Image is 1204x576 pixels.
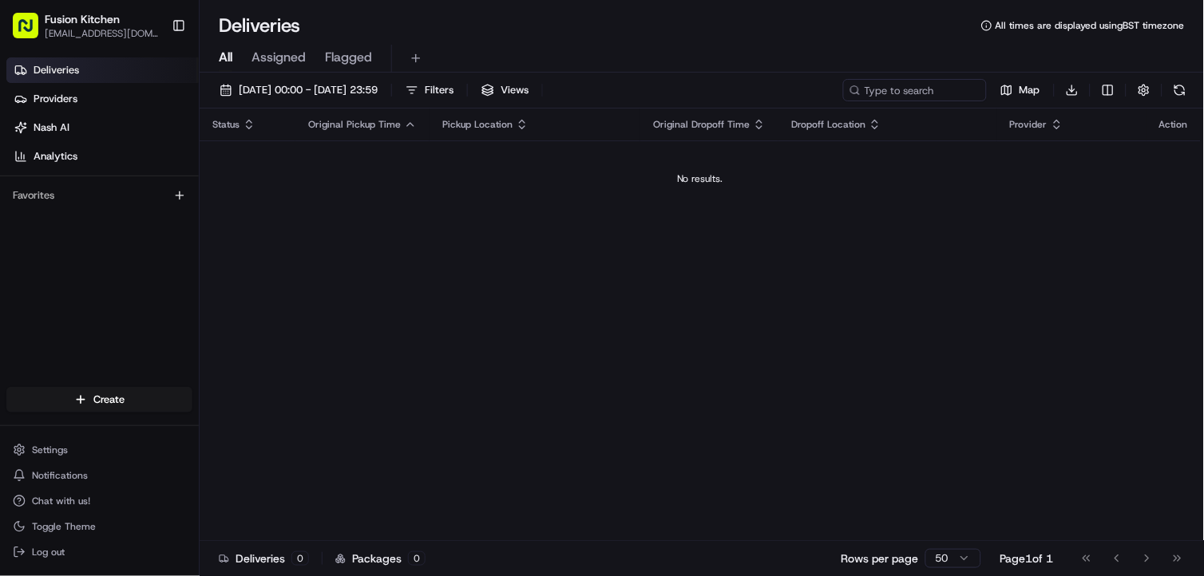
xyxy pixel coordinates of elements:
button: Notifications [6,464,192,487]
div: Start new chat [72,152,262,168]
h1: Deliveries [219,13,300,38]
span: Log out [32,546,65,558]
span: Toggle Theme [32,520,96,533]
span: Chat with us! [32,495,90,507]
button: Start new chat [271,157,291,176]
button: Fusion Kitchen [45,11,120,27]
div: We're available if you need us! [72,168,220,181]
img: Nash [16,16,48,48]
span: Assigned [251,48,306,67]
span: Provider [1010,118,1048,131]
input: Type to search [843,79,987,101]
a: Nash AI [6,115,199,140]
img: 1727276513143-84d647e1-66c0-4f92-a045-3c9f9f5dfd92 [34,152,62,181]
div: Page 1 of 1 [1000,550,1054,566]
span: Views [501,83,529,97]
button: Views [474,79,536,101]
img: 1736555255976-a54dd68f-1ca7-489b-9aae-adbdc363a1c4 [32,248,45,261]
div: 0 [408,551,426,566]
a: Providers [6,86,199,112]
span: Notifications [32,469,88,482]
span: API Documentation [151,357,256,373]
span: All times are displayed using BST timezone [996,19,1185,32]
img: Dianne Alexi Soriano [16,232,42,258]
button: Settings [6,439,192,461]
span: Pickup Location [442,118,513,131]
button: Toggle Theme [6,515,192,538]
div: Past conversations [16,207,107,220]
span: Original Pickup Time [308,118,401,131]
img: 1736555255976-a54dd68f-1ca7-489b-9aae-adbdc363a1c4 [16,152,45,181]
button: Filters [398,79,461,101]
div: 0 [291,551,309,566]
span: [DATE] [144,290,176,303]
div: 📗 [16,358,29,371]
a: Analytics [6,144,199,169]
span: Filters [425,83,453,97]
div: Favorites [6,183,192,208]
button: Refresh [1169,79,1191,101]
span: Klarizel Pensader [50,290,132,303]
div: Packages [335,550,426,566]
button: See all [248,204,291,223]
span: Settings [32,444,68,456]
span: Pylon [159,396,193,408]
span: • [135,290,141,303]
span: Nash AI [34,120,69,135]
button: Map [993,79,1048,101]
button: [DATE] 00:00 - [DATE] 23:59 [212,79,385,101]
div: No results. [206,172,1194,185]
a: Powered byPylon [113,395,193,408]
a: 📗Knowledge Base [10,350,129,379]
div: Deliveries [219,550,309,566]
span: [DATE] [224,247,256,260]
span: [PERSON_NAME] [PERSON_NAME] [50,247,212,260]
span: Providers [34,92,77,106]
div: Action [1159,118,1188,131]
span: All [219,48,232,67]
span: Analytics [34,149,77,164]
input: Clear [42,103,263,120]
span: • [215,247,220,260]
button: Fusion Kitchen[EMAIL_ADDRESS][DOMAIN_NAME] [6,6,165,45]
div: 💻 [135,358,148,371]
span: Flagged [325,48,372,67]
img: 1736555255976-a54dd68f-1ca7-489b-9aae-adbdc363a1c4 [32,291,45,304]
span: Dropoff Location [791,118,865,131]
span: Map [1020,83,1040,97]
p: Welcome 👋 [16,64,291,89]
img: Klarizel Pensader [16,275,42,301]
span: Original Dropoff Time [653,118,750,131]
button: Create [6,387,192,412]
span: [DATE] 00:00 - [DATE] 23:59 [239,83,378,97]
span: Knowledge Base [32,357,122,373]
a: Deliveries [6,57,199,83]
span: Status [212,118,240,131]
button: [EMAIL_ADDRESS][DOMAIN_NAME] [45,27,159,40]
a: 💻API Documentation [129,350,263,379]
p: Rows per page [842,550,919,566]
span: Deliveries [34,63,79,77]
button: Chat with us! [6,490,192,512]
span: Create [93,393,125,407]
button: Log out [6,541,192,563]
